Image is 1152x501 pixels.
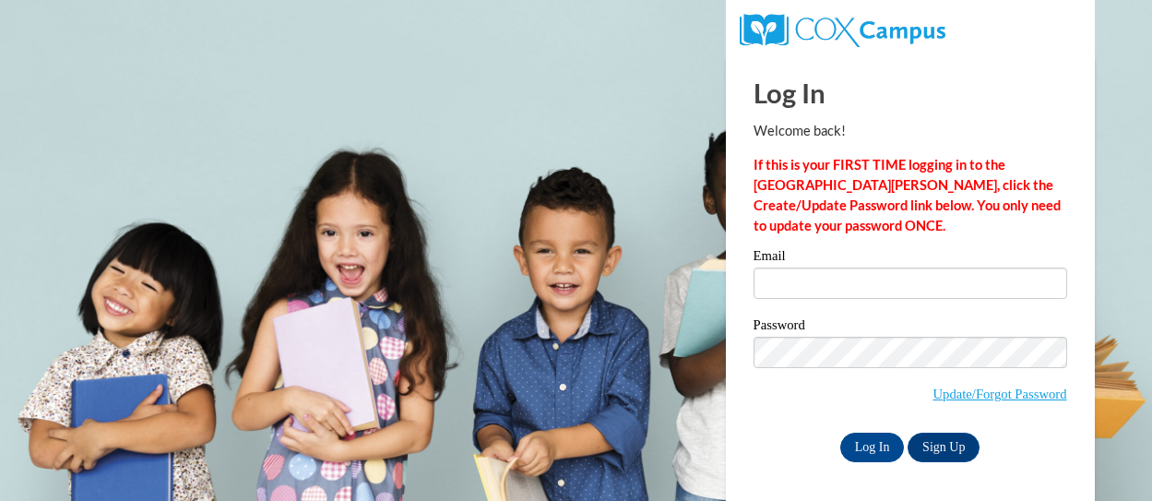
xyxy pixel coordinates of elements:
[908,433,980,462] a: Sign Up
[754,318,1067,337] label: Password
[740,14,945,47] img: COX Campus
[754,74,1067,112] h1: Log In
[754,121,1067,141] p: Welcome back!
[754,249,1067,268] label: Email
[840,433,905,462] input: Log In
[932,387,1066,401] a: Update/Forgot Password
[740,21,945,37] a: COX Campus
[754,157,1061,233] strong: If this is your FIRST TIME logging in to the [GEOGRAPHIC_DATA][PERSON_NAME], click the Create/Upd...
